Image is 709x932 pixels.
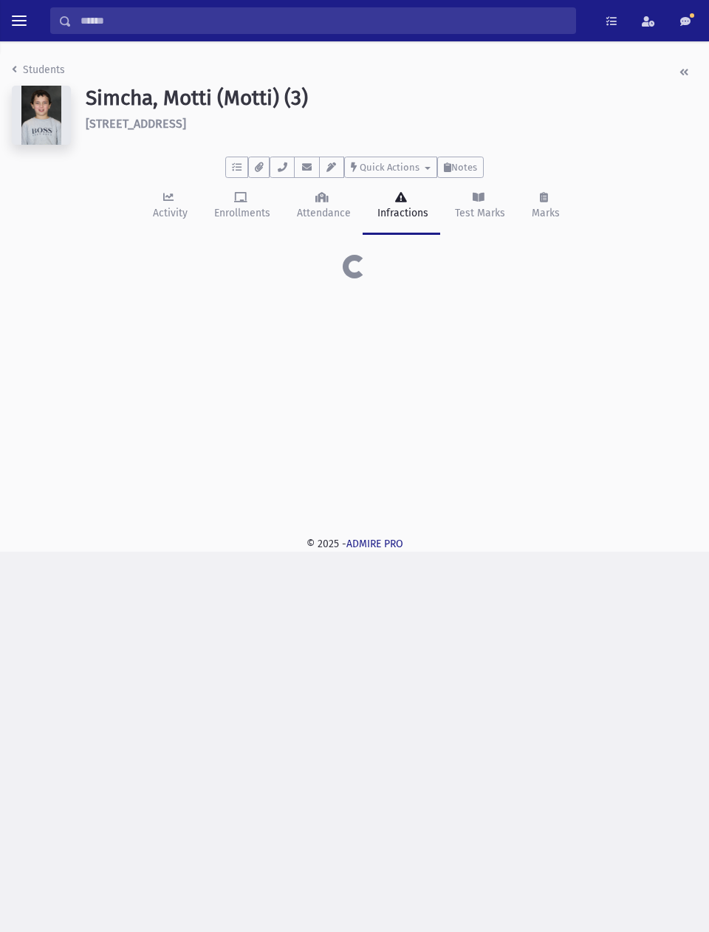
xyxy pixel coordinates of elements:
h1: Simcha, Motti (Motti) (3) [86,86,697,111]
a: Infractions [363,178,440,235]
a: Enrollments [199,178,282,235]
div: Test Marks [452,205,505,221]
a: ADMIRE PRO [346,538,403,550]
a: Test Marks [440,178,517,235]
a: Students [12,64,65,76]
img: 2QAAAAAAAAAAAAAAAAAAAAAAAAAAAAAAAAAAAAAAAAAAAAAAAAAAAAAAAAAAAAAAAAAAAAAAAAAAAAAAAAAAAAAAAAAAAAAAA... [12,86,71,145]
input: Search [72,7,575,34]
button: Notes [437,157,484,178]
nav: breadcrumb [12,62,65,83]
a: Marks [517,178,572,235]
div: Activity [150,205,188,221]
h6: [STREET_ADDRESS] [86,117,697,131]
button: toggle menu [6,7,32,34]
a: Attendance [282,178,363,235]
button: Quick Actions [344,157,437,178]
span: Notes [451,162,477,173]
div: Enrollments [211,205,270,221]
div: Marks [529,205,560,221]
span: Quick Actions [360,162,419,173]
div: Attendance [294,205,351,221]
div: Infractions [374,205,428,221]
a: Activity [138,178,199,235]
div: © 2025 - [12,536,697,552]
